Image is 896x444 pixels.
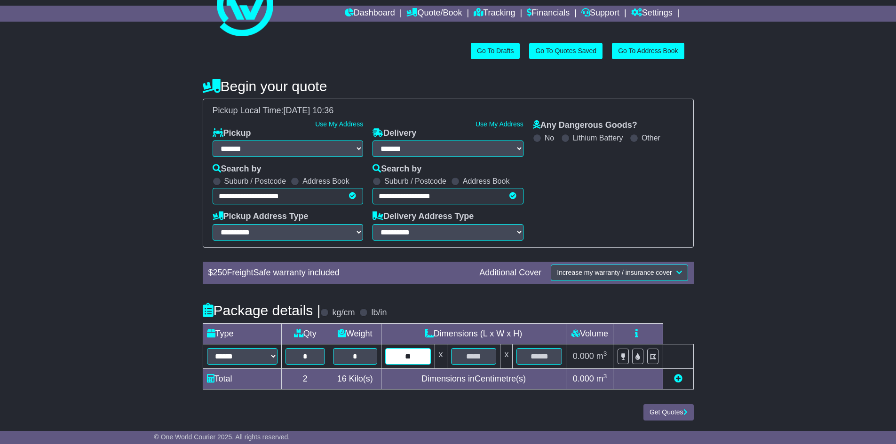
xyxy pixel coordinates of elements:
[596,374,607,383] span: m
[373,164,421,174] label: Search by
[213,211,309,222] label: Pickup Address Type
[612,43,684,59] a: Go To Address Book
[203,303,321,318] h4: Package details |
[281,368,329,389] td: 2
[381,323,566,344] td: Dimensions (L x W x H)
[573,351,594,361] span: 0.000
[545,133,554,142] label: No
[631,6,673,22] a: Settings
[471,43,520,59] a: Go To Drafts
[315,120,363,128] a: Use My Address
[603,373,607,380] sup: 3
[284,106,334,115] span: [DATE] 10:36
[154,433,290,441] span: © One World Courier 2025. All rights reserved.
[208,106,689,116] div: Pickup Local Time:
[203,78,694,94] h4: Begin your quote
[475,268,546,278] div: Additional Cover
[463,177,510,186] label: Address Book
[373,211,474,222] label: Delivery Address Type
[281,323,329,344] td: Qty
[573,133,623,142] label: Lithium Battery
[476,120,523,128] a: Use My Address
[213,164,262,174] label: Search by
[337,374,347,383] span: 16
[345,6,395,22] a: Dashboard
[302,177,349,186] label: Address Book
[384,177,446,186] label: Suburb / Postcode
[643,404,694,421] button: Get Quotes
[500,344,513,368] td: x
[224,177,286,186] label: Suburb / Postcode
[603,350,607,357] sup: 3
[332,308,355,318] label: kg/cm
[596,351,607,361] span: m
[213,128,251,139] label: Pickup
[204,268,475,278] div: $ FreightSafe warranty included
[551,265,688,281] button: Increase my warranty / insurance cover
[203,323,281,344] td: Type
[573,374,594,383] span: 0.000
[381,368,566,389] td: Dimensions in Centimetre(s)
[213,268,227,277] span: 250
[566,323,613,344] td: Volume
[329,368,381,389] td: Kilo(s)
[581,6,619,22] a: Support
[474,6,515,22] a: Tracking
[642,133,660,142] label: Other
[674,374,682,383] a: Add new item
[533,120,637,131] label: Any Dangerous Goods?
[527,6,570,22] a: Financials
[373,128,416,139] label: Delivery
[203,368,281,389] td: Total
[529,43,603,59] a: Go To Quotes Saved
[435,344,447,368] td: x
[329,323,381,344] td: Weight
[557,269,672,276] span: Increase my warranty / insurance cover
[371,308,387,318] label: lb/in
[406,6,462,22] a: Quote/Book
